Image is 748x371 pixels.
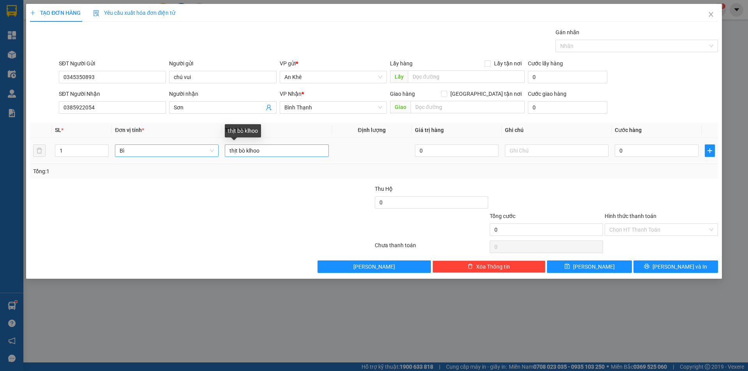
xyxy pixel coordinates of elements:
span: Gửi: [7,7,19,16]
button: printer[PERSON_NAME] và In [633,260,718,273]
div: VP gửi [280,59,387,68]
label: Cước lấy hàng [528,60,563,67]
span: SL [74,54,85,65]
span: An Khê [284,71,382,83]
span: [GEOGRAPHIC_DATA] tận nơi [447,90,525,98]
div: Bình Thạnh [74,7,137,16]
button: save[PERSON_NAME] [547,260,632,273]
input: Cước giao hàng [528,101,607,114]
label: Hình thức thanh toán [605,213,656,219]
span: Bì [120,145,214,156]
span: delete [467,264,473,270]
input: Cước lấy hàng [528,71,607,83]
input: 0 [415,144,499,157]
div: 0909598071 [7,25,69,36]
span: Thu Hộ [375,186,393,192]
span: Giao [390,101,411,113]
span: Yêu cầu xuất hóa đơn điện tử [93,10,175,16]
div: thịt bò klhoo [225,124,261,137]
span: Xóa Thông tin [476,262,510,271]
div: Người nhận [169,90,276,98]
span: Lấy hàng [390,60,413,67]
label: Gán nhãn [556,29,579,35]
span: Định lượng [358,127,386,133]
div: 40.000 [6,41,70,50]
span: plus [30,10,35,16]
span: [PERSON_NAME] [573,262,615,271]
input: Dọc đường [411,101,525,113]
button: [PERSON_NAME] [318,260,431,273]
span: Tổng cước [490,213,515,219]
input: Ghi Chú [505,144,609,157]
div: Chưa thanh toán [374,241,489,255]
span: Nhận: [74,7,93,16]
span: close [708,11,714,18]
div: SĐT Người Nhận [59,90,166,98]
div: Tên hàng: do an ( : 1 ) [7,55,137,65]
span: printer [644,264,649,270]
label: Cước giao hàng [528,91,566,97]
span: plus [705,148,714,154]
div: SĐT Người Gửi [59,59,166,68]
span: SL [55,127,61,133]
span: VP Nhận [280,91,302,97]
div: Tổng: 1 [33,167,289,176]
button: plus [705,144,715,157]
div: An Khê [7,7,69,16]
span: Giao hàng [390,91,415,97]
button: deleteXóa Thông tin [432,260,546,273]
div: Bình [74,16,137,25]
img: icon [93,10,99,16]
input: VD: Bàn, Ghế [225,144,328,157]
div: Người gửi [169,59,276,68]
span: Giá trị hàng [415,127,444,133]
div: anh đức [7,16,69,25]
button: Close [700,4,722,26]
span: CR : [6,42,18,50]
button: delete [33,144,46,157]
th: Ghi chú [502,123,612,138]
span: Cước hàng [615,127,642,133]
span: Bình Thạnh [284,102,382,113]
span: Lấy tận nơi [491,59,525,68]
span: Lấy [390,70,408,83]
input: Dọc đường [408,70,525,83]
span: TẠO ĐƠN HÀNG [30,10,81,16]
span: user-add [266,104,272,111]
span: save [565,264,570,270]
span: [PERSON_NAME] và In [653,262,707,271]
span: Đơn vị tính [115,127,144,133]
span: [PERSON_NAME] [353,262,395,271]
div: 0934939351 [74,25,137,36]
